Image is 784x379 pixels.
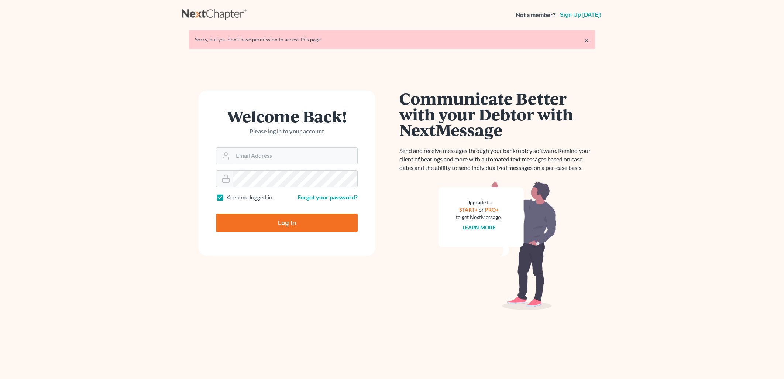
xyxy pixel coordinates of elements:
span: or [479,206,484,213]
a: Learn more [463,224,495,231]
label: Keep me logged in [226,193,272,202]
a: Forgot your password? [298,194,358,201]
a: PRO+ [485,206,499,213]
div: Upgrade to [456,199,502,206]
div: Sorry, but you don't have permission to access this page [195,36,589,43]
div: to get NextMessage. [456,214,502,221]
a: START+ [459,206,478,213]
a: × [584,36,589,45]
a: Sign up [DATE]! [558,12,602,18]
img: nextmessage_bg-59042aed3d76b12b5cd301f8e5b87938c9018125f34e5fa2b7a6b67550977c72.svg [438,181,556,310]
h1: Welcome Back! [216,108,358,124]
input: Log In [216,214,358,232]
strong: Not a member? [516,11,556,19]
h1: Communicate Better with your Debtor with NextMessage [399,91,595,138]
p: Send and receive messages through your bankruptcy software. Remind your client of hearings and mo... [399,147,595,172]
input: Email Address [233,148,357,164]
p: Please log in to your account [216,127,358,136]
